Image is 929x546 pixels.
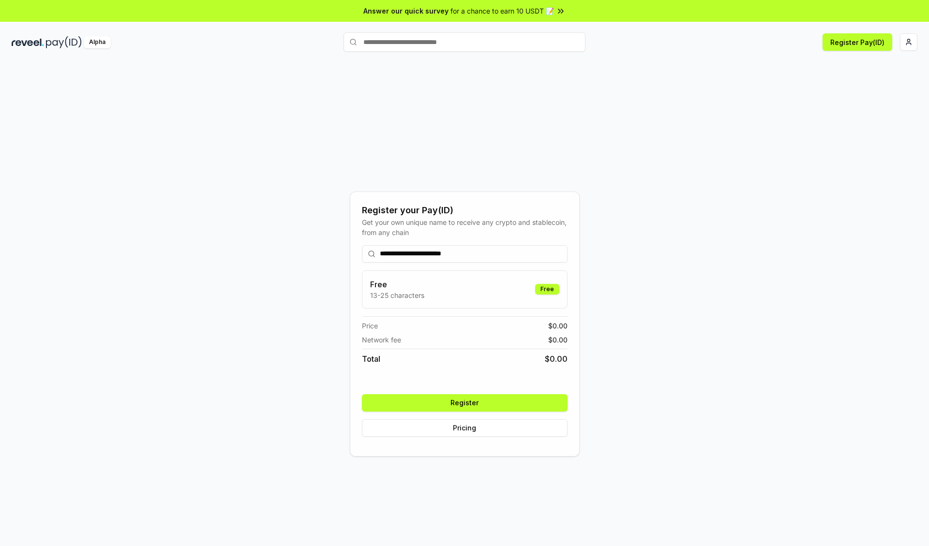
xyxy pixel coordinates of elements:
[46,36,82,48] img: pay_id
[370,279,424,290] h3: Free
[12,36,44,48] img: reveel_dark
[362,335,401,345] span: Network fee
[545,353,568,365] span: $ 0.00
[362,204,568,217] div: Register your Pay(ID)
[370,290,424,300] p: 13-25 characters
[450,6,554,16] span: for a chance to earn 10 USDT 📝
[362,419,568,437] button: Pricing
[362,217,568,237] div: Get your own unique name to receive any crypto and stablecoin, from any chain
[535,284,559,295] div: Free
[363,6,449,16] span: Answer our quick survey
[548,335,568,345] span: $ 0.00
[823,33,892,51] button: Register Pay(ID)
[362,321,378,331] span: Price
[84,36,111,48] div: Alpha
[548,321,568,331] span: $ 0.00
[362,394,568,412] button: Register
[362,353,380,365] span: Total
